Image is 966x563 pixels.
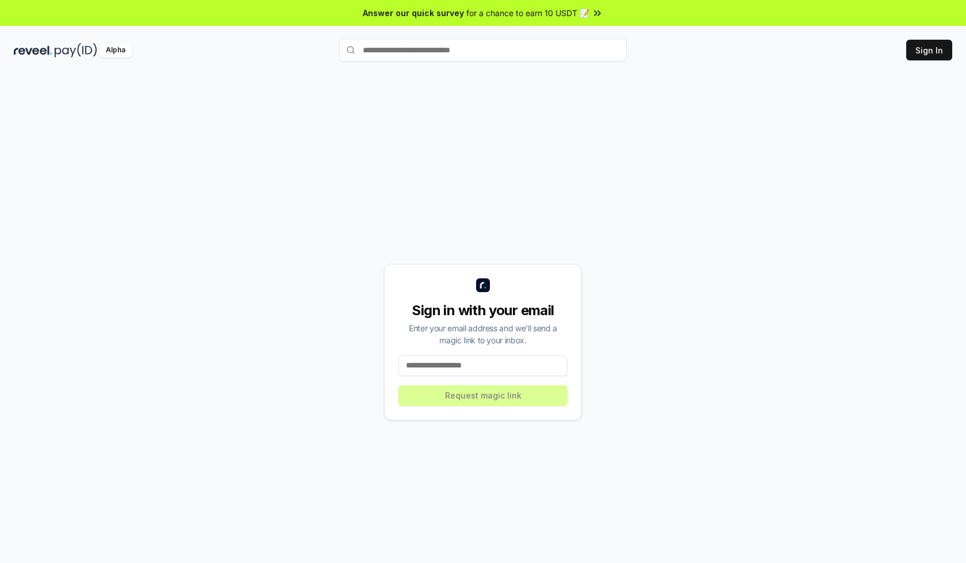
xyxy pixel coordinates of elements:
[398,301,568,320] div: Sign in with your email
[14,43,52,58] img: reveel_dark
[398,322,568,346] div: Enter your email address and we’ll send a magic link to your inbox.
[99,43,132,58] div: Alpha
[906,40,952,60] button: Sign In
[466,7,589,19] span: for a chance to earn 10 USDT 📝
[55,43,97,58] img: pay_id
[363,7,464,19] span: Answer our quick survey
[476,278,490,292] img: logo_small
